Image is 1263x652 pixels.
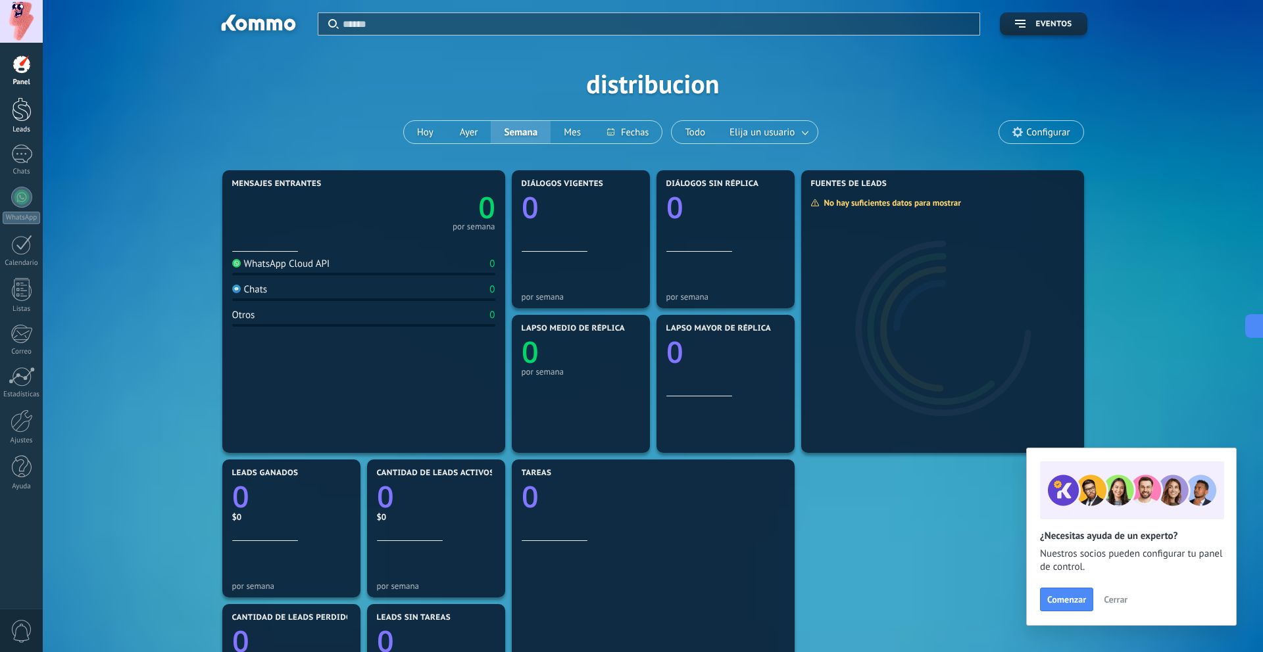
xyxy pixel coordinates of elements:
text: 0 [666,187,683,227]
div: 0 [489,258,495,270]
span: Eventos [1035,20,1072,29]
span: Lapso mayor de réplica [666,324,771,333]
img: WhatsApp Cloud API [232,259,241,268]
a: 0 [522,477,785,517]
div: por semana [453,223,495,230]
div: por semana [666,292,785,302]
button: Elija un usuario [718,121,818,143]
div: Panel [3,78,41,87]
button: Mes [551,121,594,143]
span: Mensajes entrantes [232,179,322,189]
text: 0 [666,332,683,372]
button: Hoy [404,121,447,143]
div: WhatsApp [3,212,40,224]
button: Ayer [447,121,491,143]
div: WhatsApp Cloud API [232,258,330,270]
button: Comenzar [1040,588,1093,611]
div: Listas [3,305,41,314]
div: No hay suficientes datos para mostrar [810,197,970,208]
text: 0 [522,477,539,517]
div: Ayuda [3,482,41,491]
div: Correo [3,348,41,356]
span: Diálogos vigentes [522,179,604,189]
div: por semana [522,292,640,302]
span: Fuentes de leads [811,179,887,189]
text: 0 [522,332,539,372]
text: 0 [522,187,539,227]
button: Semana [491,121,551,143]
div: por semana [377,581,495,591]
div: Calendario [3,259,41,268]
div: Estadísticas [3,390,41,399]
h2: ¿Necesitas ayuda de un experto? [1040,530,1223,542]
button: Eventos [1000,12,1087,35]
span: Diálogos sin réplica [666,179,759,189]
button: Cerrar [1098,590,1133,609]
div: Otros [232,309,255,321]
a: 0 [377,477,495,517]
div: $0 [377,511,495,523]
div: Ajustes [3,436,41,445]
span: Elija un usuario [727,124,797,141]
span: Tareas [522,469,552,478]
span: Lapso medio de réplica [522,324,626,333]
span: Cerrar [1104,595,1127,604]
button: Todo [672,121,718,143]
div: $0 [232,511,351,523]
a: 0 [364,187,495,227]
div: Chats [232,283,268,296]
div: Leads [3,126,41,134]
text: 0 [232,477,249,517]
span: Configurar [1026,127,1070,138]
text: 0 [478,187,495,227]
span: Comenzar [1047,595,1086,604]
span: Leads sin tareas [377,613,451,622]
span: Leads ganados [232,469,299,478]
a: 0 [232,477,351,517]
span: Cantidad de leads activos [377,469,495,478]
span: Cantidad de leads perdidos [232,613,357,622]
span: Nuestros socios pueden configurar tu panel de control. [1040,547,1223,574]
div: 0 [489,283,495,296]
img: Chats [232,285,241,293]
button: Fechas [594,121,662,143]
text: 0 [377,477,394,517]
div: por semana [232,581,351,591]
div: Chats [3,168,41,176]
div: por semana [522,367,640,377]
div: 0 [489,309,495,321]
